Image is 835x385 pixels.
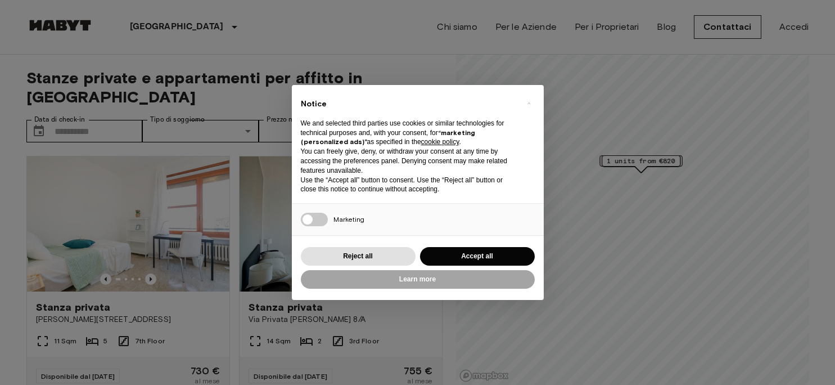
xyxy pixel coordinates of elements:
p: Use the “Accept all” button to consent. Use the “Reject all” button or close this notice to conti... [301,176,517,195]
button: Close this notice [520,94,538,112]
button: Accept all [420,247,535,266]
p: We and selected third parties use cookies or similar technologies for technical purposes and, wit... [301,119,517,147]
h2: Notice [301,99,517,110]
button: Reject all [301,247,416,266]
strong: “marketing (personalized ads)” [301,128,475,146]
a: cookie policy [421,138,459,146]
span: × [527,96,531,110]
button: Learn more [301,270,535,289]
span: Marketing [333,215,364,223]
p: You can freely give, deny, or withdraw your consent at any time by accessing the preferences pane... [301,147,517,175]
